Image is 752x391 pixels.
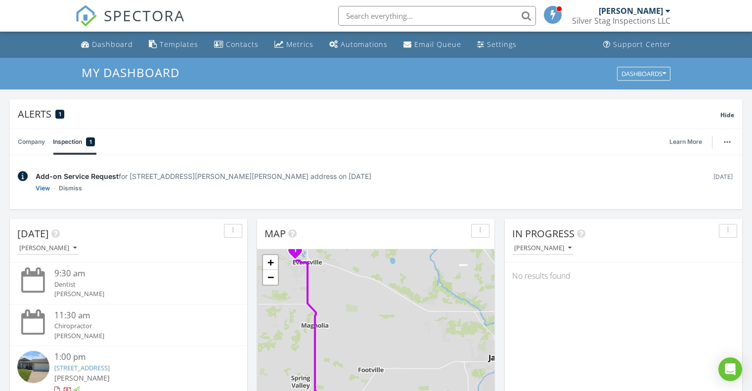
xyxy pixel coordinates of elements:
span: [PERSON_NAME] [54,373,110,383]
div: [PERSON_NAME] [54,289,221,299]
a: Templates [145,36,202,54]
div: Automations [341,40,388,49]
div: for [STREET_ADDRESS][PERSON_NAME][PERSON_NAME] address on [DATE] [36,171,704,181]
a: Zoom out [263,270,278,285]
div: Dashboards [621,70,666,77]
div: Metrics [286,40,313,49]
div: [PERSON_NAME] [54,331,221,341]
button: Dashboards [617,67,670,81]
a: [STREET_ADDRESS] [54,363,110,372]
span: 1 [89,137,92,147]
div: [PERSON_NAME] [514,245,572,252]
div: Settings [487,40,517,49]
a: Support Center [599,36,675,54]
div: [PERSON_NAME] [19,245,77,252]
div: [DATE] [712,171,734,193]
img: info-2c025b9f2229fc06645a.svg [18,171,28,181]
div: 1:00 pm [54,351,221,363]
button: [PERSON_NAME] [512,242,574,255]
a: Email Queue [399,36,465,54]
span: Add-on Service Request [36,172,119,180]
div: Email Queue [414,40,461,49]
span: 1 [59,111,61,118]
div: Alerts [18,107,720,121]
a: Contacts [210,36,263,54]
div: Dentist [54,280,221,289]
i: 1 [293,247,297,254]
span: [DATE] [17,227,49,240]
a: Zoom in [263,255,278,270]
button: [PERSON_NAME] [17,242,79,255]
a: Automations (Basic) [325,36,392,54]
span: SPECTORA [104,5,185,26]
a: SPECTORA [75,13,185,34]
a: Learn More [669,137,708,147]
img: The Best Home Inspection Software - Spectora [75,5,97,27]
span: Hide [720,111,734,119]
div: 585 Garfield Ave, Evansville, WI 53536 [295,249,301,255]
a: View [36,183,50,193]
span: In Progress [512,227,575,240]
div: Chiropractor [54,321,221,331]
a: Company [18,129,45,155]
span: Map [265,227,286,240]
div: Dashboard [92,40,133,49]
a: Settings [473,36,521,54]
a: Dismiss [59,183,82,193]
div: No results found [505,262,742,289]
img: 9365312%2Fcover_photos%2FjxwXezuYInwppLPHFni2%2Fsmall.jpg [17,351,49,383]
a: Metrics [270,36,317,54]
div: Silver Stag Inspections LLC [572,16,670,26]
div: Support Center [613,40,671,49]
div: Open Intercom Messenger [718,357,742,381]
div: Contacts [226,40,259,49]
a: Dashboard [77,36,137,54]
div: 9:30 am [54,267,221,280]
div: [PERSON_NAME] [599,6,663,16]
a: Inspection [53,129,95,155]
img: ellipsis-632cfdd7c38ec3a7d453.svg [724,141,731,143]
div: Templates [160,40,198,49]
span: My Dashboard [82,64,179,81]
div: 11:30 am [54,309,221,322]
input: Search everything... [338,6,536,26]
